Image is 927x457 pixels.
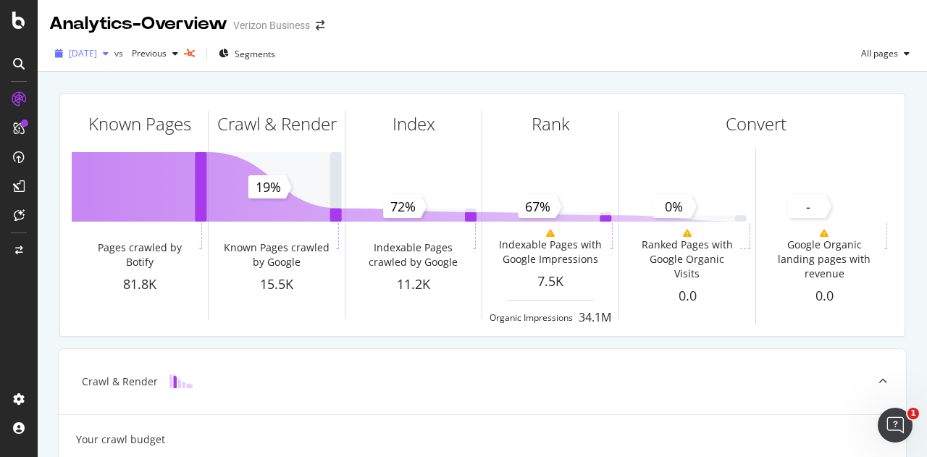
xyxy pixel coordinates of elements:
span: All pages [855,47,898,59]
span: Previous [126,47,167,59]
div: Your crawl budget [76,432,165,447]
div: Indexable Pages crawled by Google [356,240,470,269]
span: 1 [907,408,919,419]
span: vs [114,47,126,59]
span: Segments [235,48,275,60]
button: [DATE] [49,42,114,65]
span: 2025 Sep. 2nd [69,47,97,59]
div: Crawl & Render [82,374,158,389]
div: 11.2K [345,275,482,294]
div: 34.1M [579,309,611,326]
div: Verizon Business [233,18,310,33]
div: arrow-right-arrow-left [316,20,324,30]
div: Known Pages crawled by Google [219,240,333,269]
div: Crawl & Render [217,112,337,136]
div: Indexable Pages with Google Impressions [493,238,607,267]
button: Previous [126,42,184,65]
div: Organic Impressions [490,311,573,324]
div: 81.8K [72,275,208,294]
div: Index [393,112,435,136]
div: 7.5K [482,272,618,291]
div: Known Pages [88,112,191,136]
button: All pages [855,42,915,65]
div: 15.5K [209,275,345,294]
button: Segments [213,42,281,65]
div: Rank [532,112,570,136]
iframe: Intercom live chat [878,408,913,443]
div: Pages crawled by Botify [83,240,196,269]
img: block-icon [169,374,193,388]
div: Analytics - Overview [49,12,227,36]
